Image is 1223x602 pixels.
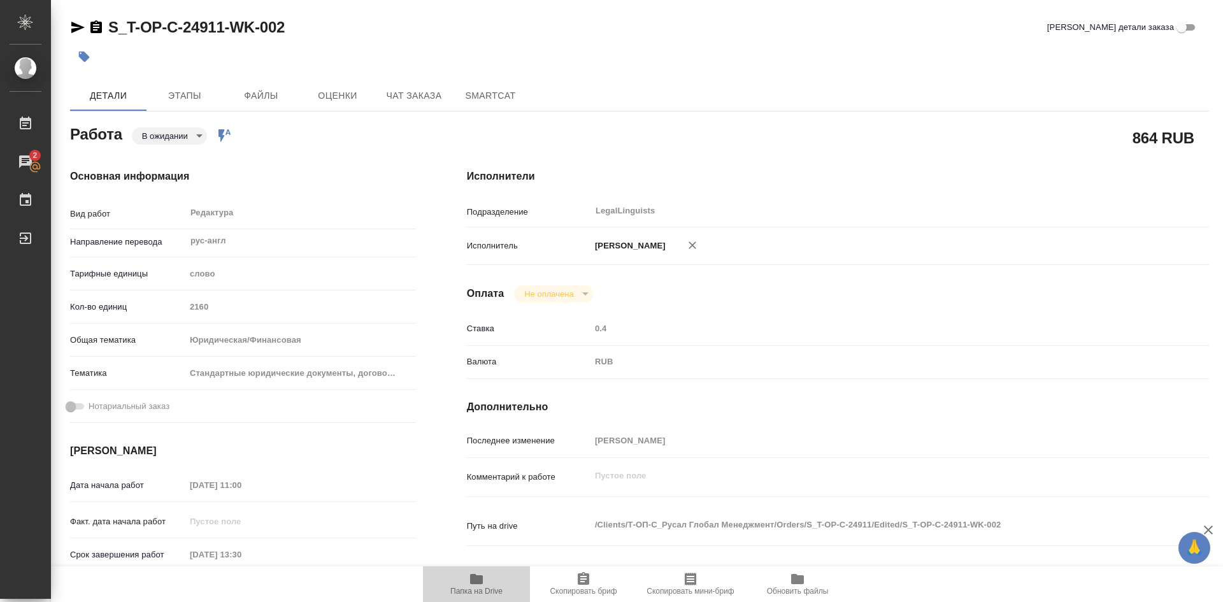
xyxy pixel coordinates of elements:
[383,88,445,104] span: Чат заказа
[25,149,45,162] span: 2
[467,434,590,447] p: Последнее изменение
[70,479,185,492] p: Дата начала работ
[70,236,185,248] p: Направление перевода
[70,334,185,347] p: Общая тематика
[590,319,1147,338] input: Пустое поле
[467,399,1209,415] h4: Дополнительно
[514,285,592,303] div: В ожидании
[647,587,734,596] span: Скопировать мини-бриф
[467,286,504,301] h4: Оплата
[678,231,706,259] button: Удалить исполнителя
[467,471,590,484] p: Комментарий к работе
[423,566,530,602] button: Папка на Drive
[70,367,185,380] p: Тематика
[231,88,292,104] span: Файлы
[185,297,416,316] input: Пустое поле
[467,240,590,252] p: Исполнитель
[1133,127,1194,148] h2: 864 RUB
[185,362,416,384] div: Стандартные юридические документы, договоры, уставы
[78,88,139,104] span: Детали
[307,88,368,104] span: Оценки
[185,476,297,494] input: Пустое поле
[467,206,590,219] p: Подразделение
[590,240,666,252] p: [PERSON_NAME]
[70,268,185,280] p: Тарифные единицы
[70,515,185,528] p: Факт. дата начала работ
[108,18,285,36] a: S_T-OP-C-24911-WK-002
[70,208,185,220] p: Вид работ
[467,322,590,335] p: Ставка
[637,566,744,602] button: Скопировать мини-бриф
[520,289,577,299] button: Не оплачена
[70,43,98,71] button: Добавить тэг
[590,514,1147,536] textarea: /Clients/Т-ОП-С_Русал Глобал Менеджмент/Orders/S_T-OP-C-24911/Edited/S_T-OP-C-24911-WK-002
[185,545,297,564] input: Пустое поле
[590,351,1147,373] div: RUB
[70,122,122,145] h2: Работа
[3,146,48,178] a: 2
[767,587,829,596] span: Обновить файлы
[1184,534,1205,561] span: 🙏
[1047,21,1174,34] span: [PERSON_NAME] детали заказа
[185,512,297,531] input: Пустое поле
[70,548,185,561] p: Срок завершения работ
[1178,532,1210,564] button: 🙏
[467,520,590,533] p: Путь на drive
[89,400,169,413] span: Нотариальный заказ
[154,88,215,104] span: Этапы
[70,301,185,313] p: Кол-во единиц
[450,587,503,596] span: Папка на Drive
[89,20,104,35] button: Скопировать ссылку
[185,329,416,351] div: Юридическая/Финансовая
[590,431,1147,450] input: Пустое поле
[70,169,416,184] h4: Основная информация
[460,88,521,104] span: SmartCat
[530,566,637,602] button: Скопировать бриф
[138,131,192,141] button: В ожидании
[185,263,416,285] div: слово
[70,443,416,459] h4: [PERSON_NAME]
[70,20,85,35] button: Скопировать ссылку для ЯМессенджера
[467,169,1209,184] h4: Исполнители
[550,587,617,596] span: Скопировать бриф
[744,566,851,602] button: Обновить файлы
[467,355,590,368] p: Валюта
[132,127,207,145] div: В ожидании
